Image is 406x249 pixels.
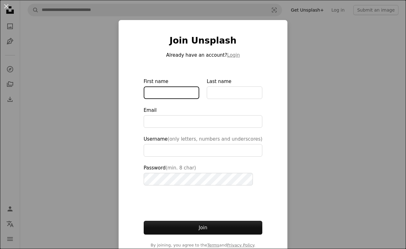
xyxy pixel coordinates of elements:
label: Email [144,106,263,128]
h1: Join Unsplash [144,35,263,46]
label: First name [144,78,199,99]
label: Username [144,135,263,157]
span: (only letters, numbers and underscores) [168,136,262,142]
input: First name [144,86,199,99]
input: Password(min. 8 char) [144,173,253,185]
a: Terms [207,243,219,247]
label: Last name [207,78,262,99]
span: By joining, you agree to the and . [144,242,263,248]
button: Login [227,51,240,59]
p: Already have an account? [144,51,263,59]
span: (min. 8 char) [166,165,196,171]
a: Privacy Policy [227,243,254,247]
label: Password [144,164,263,185]
input: Last name [207,86,262,99]
input: Username(only letters, numbers and underscores) [144,144,263,157]
button: Join [144,221,263,235]
input: Email [144,115,263,128]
